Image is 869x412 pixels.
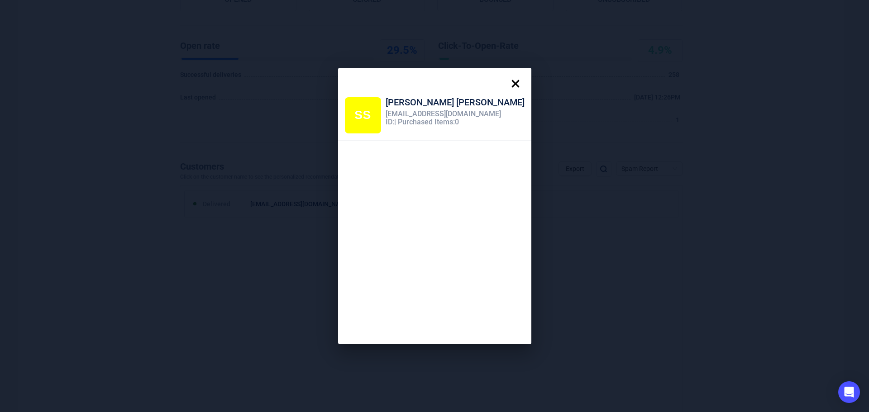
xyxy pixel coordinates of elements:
div: Scott Spradley [345,97,381,133]
div: ID: | Purchased Items: 0 [386,118,525,126]
span: SS [354,108,371,122]
div: Open Intercom Messenger [838,381,860,403]
div: [EMAIL_ADDRESS][DOMAIN_NAME] [386,110,525,118]
div: [PERSON_NAME] [PERSON_NAME] [386,97,525,110]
